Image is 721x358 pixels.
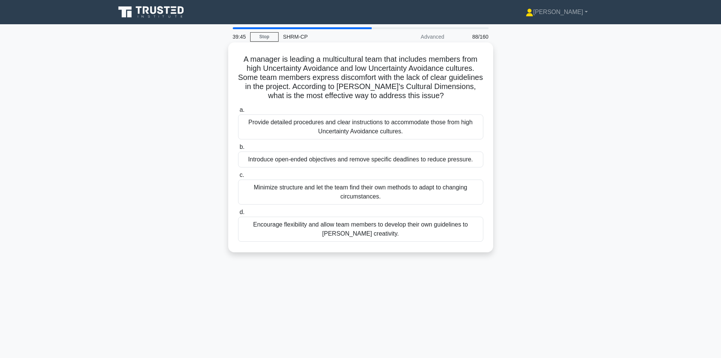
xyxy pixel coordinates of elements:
span: b. [240,144,244,150]
div: 88/160 [449,29,493,44]
div: SHRM-CP [279,29,383,44]
a: [PERSON_NAME] [508,5,606,20]
span: c. [240,172,244,178]
div: 39:45 [228,29,250,44]
span: a. [240,106,244,113]
span: d. [240,209,244,215]
div: Provide detailed procedures and clear instructions to accommodate those from high Uncertainty Avo... [238,114,483,139]
div: Encourage flexibility and allow team members to develop their own guidelines to [PERSON_NAME] cre... [238,217,483,242]
h5: A manager is leading a multicultural team that includes members from high Uncertainty Avoidance a... [237,55,484,101]
div: Minimize structure and let the team find their own methods to adapt to changing circumstances. [238,180,483,205]
div: Introduce open-ended objectives and remove specific deadlines to reduce pressure. [238,152,483,167]
a: Stop [250,32,279,42]
div: Advanced [383,29,449,44]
